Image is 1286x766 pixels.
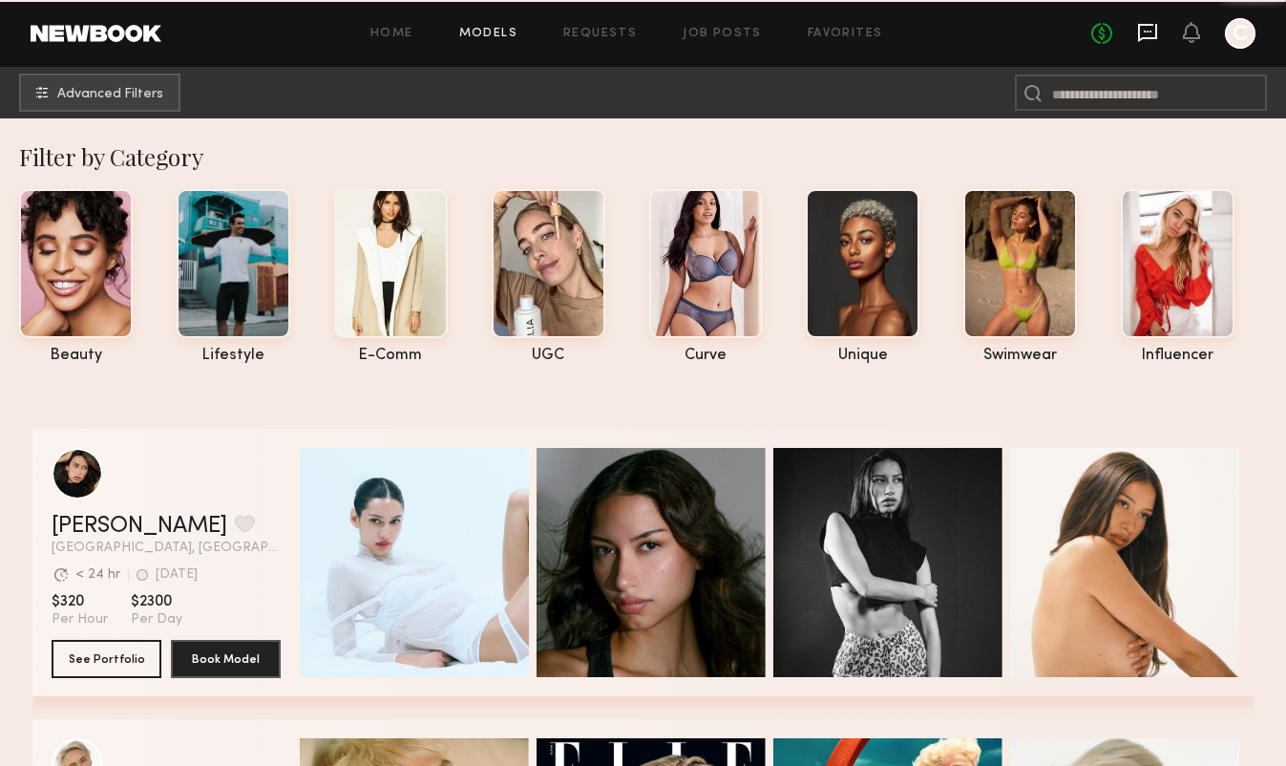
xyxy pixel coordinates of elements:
[1121,348,1234,364] div: influencer
[177,348,290,364] div: lifestyle
[808,28,883,40] a: Favorites
[19,141,1286,172] div: Filter by Category
[370,28,413,40] a: Home
[131,611,182,628] span: Per Day
[19,74,180,112] button: Advanced Filters
[1225,18,1255,49] a: C
[963,348,1077,364] div: swimwear
[75,568,120,582] div: < 24 hr
[52,515,227,538] a: [PERSON_NAME]
[459,28,517,40] a: Models
[492,348,605,364] div: UGC
[171,640,281,678] button: Book Model
[156,568,198,582] div: [DATE]
[19,348,133,364] div: beauty
[649,348,763,364] div: curve
[131,592,182,611] span: $2300
[334,348,448,364] div: e-comm
[52,611,108,628] span: Per Hour
[57,88,163,101] span: Advanced Filters
[563,28,637,40] a: Requests
[52,592,108,611] span: $320
[52,542,281,555] span: [GEOGRAPHIC_DATA], [GEOGRAPHIC_DATA]
[683,28,762,40] a: Job Posts
[52,640,161,678] button: See Portfolio
[806,348,919,364] div: unique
